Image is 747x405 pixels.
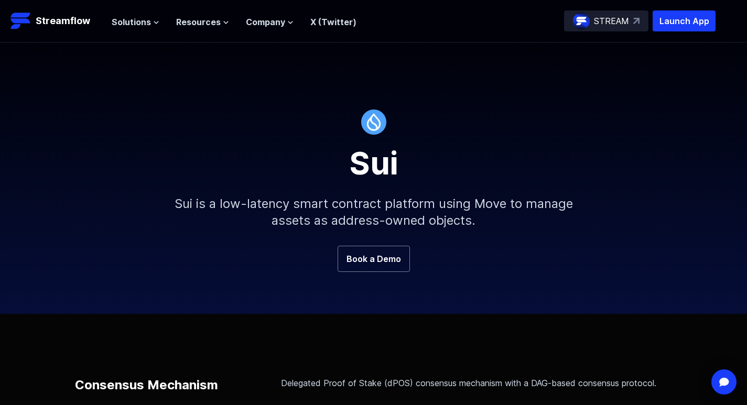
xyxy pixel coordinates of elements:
[310,17,356,27] a: X (Twitter)
[573,13,590,29] img: streamflow-logo-circle.png
[10,10,101,31] a: Streamflow
[112,16,159,28] button: Solutions
[338,246,410,272] a: Book a Demo
[148,179,599,246] p: Sui is a low-latency smart contract platform using Move to manage assets as address-owned objects.
[122,135,625,179] h1: Sui
[246,16,294,28] button: Company
[176,16,221,28] span: Resources
[246,16,285,28] span: Company
[653,10,716,31] button: Launch App
[36,14,90,28] p: Streamflow
[711,369,737,395] div: Open Intercom Messenger
[594,15,629,27] p: STREAM
[361,110,386,135] img: Sui
[75,377,218,393] p: Consensus Mechanism
[564,10,648,31] a: STREAM
[112,16,151,28] span: Solutions
[10,10,31,31] img: Streamflow Logo
[281,377,673,389] p: Delegated Proof of Stake (dPOS) consensus mechanism with a DAG-based consensus protocol.
[176,16,229,28] button: Resources
[633,18,640,24] img: top-right-arrow.svg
